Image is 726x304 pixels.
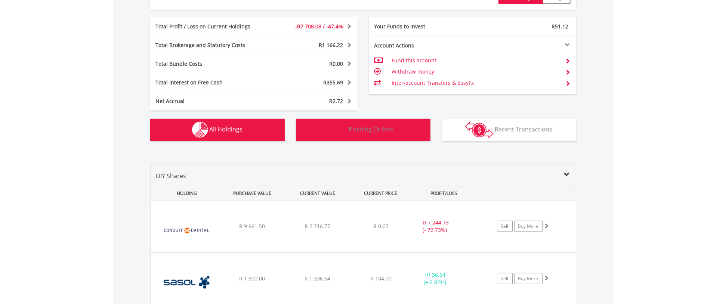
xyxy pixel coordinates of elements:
[150,79,271,86] div: Total Interest on Free Cash
[319,41,343,49] span: R1 166.22
[220,186,284,200] div: PURCHASE VALUE
[210,125,243,133] span: All Holdings
[369,42,473,49] div: Account Actions
[497,221,513,232] a: Sell
[305,275,330,282] span: R 1 336.64
[150,23,271,30] div: Total Profit / Loss on Current Holdings
[305,223,330,230] span: R 2 716.77
[296,23,343,30] span: -R7 708.08 / -47.4%
[412,186,476,200] div: PROFIT/LOSS
[239,223,265,230] span: R 9 961.50
[330,97,343,105] span: R2.72
[497,273,513,284] a: Sell
[552,23,569,30] span: R51.12
[333,122,347,138] img: pending_instructions-wht.png
[465,122,493,138] img: transactions-zar-wht.png
[514,273,543,284] a: Buy More
[192,122,208,138] img: holdings-wht.png
[514,221,543,232] a: Buy More
[296,119,430,141] button: Pending Orders
[150,97,271,105] div: Net Accrual
[151,186,219,200] div: HOLDING
[154,262,219,303] img: EQU.ZA.SOL.png
[373,223,389,230] span: R 0.03
[423,219,449,226] span: R 7 244.73
[495,125,552,133] span: Recent Transactions
[286,186,350,200] div: CURRENT VALUE
[349,125,393,133] span: Pending Orders
[369,23,473,30] div: Your Funds to Invest
[330,60,343,67] span: R0.00
[370,275,392,282] span: R 104.70
[427,271,445,278] span: R 36.64
[239,275,265,282] span: R 1 300.00
[442,119,576,141] button: Recent Transactions
[324,79,343,86] span: R355.69
[150,119,285,141] button: All Holdings
[407,271,463,286] div: + (+ 2.82%)
[150,41,271,49] div: Total Brokerage and Statutory Costs
[154,210,219,250] img: EQU.ZA.CND.png
[407,219,463,234] div: - (- 72.73%)
[150,60,271,68] div: Total Bundle Costs
[392,66,559,77] td: Withdraw money
[156,172,186,180] span: DIY Shares
[351,186,410,200] div: CURRENT PRICE
[392,55,559,66] td: Fund this account
[392,77,559,89] td: Inter-account Transfers & EasyFx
